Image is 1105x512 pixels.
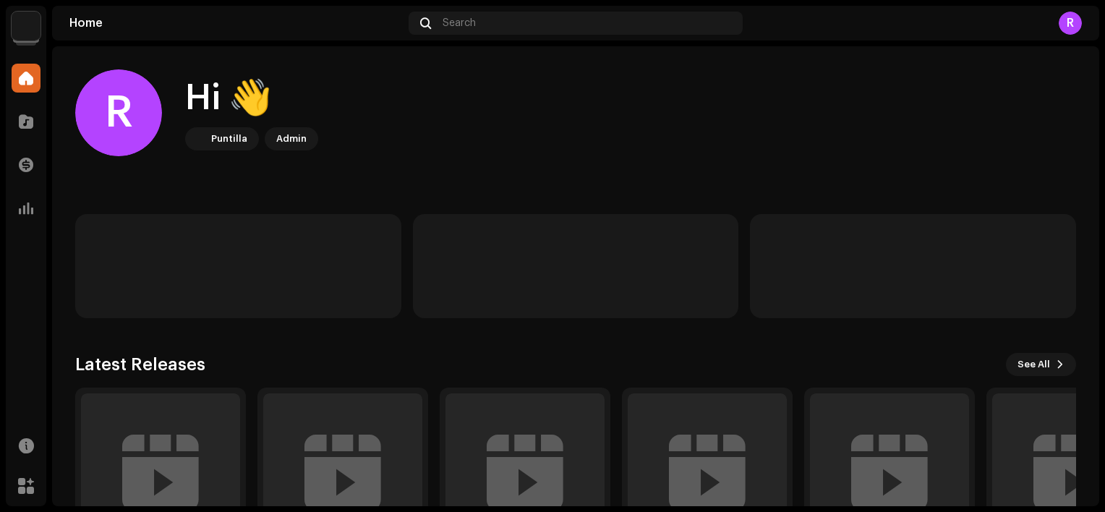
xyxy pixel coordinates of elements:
h3: Latest Releases [75,353,205,376]
span: See All [1017,350,1050,379]
div: R [75,69,162,156]
div: R [1059,12,1082,35]
span: Search [443,17,476,29]
div: Puntilla [211,130,247,148]
button: See All [1006,353,1076,376]
img: a6437e74-8c8e-4f74-a1ce-131745af0155 [188,130,205,148]
div: Home [69,17,403,29]
div: Hi 👋 [185,75,318,121]
img: a6437e74-8c8e-4f74-a1ce-131745af0155 [12,12,40,40]
div: Admin [276,130,307,148]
